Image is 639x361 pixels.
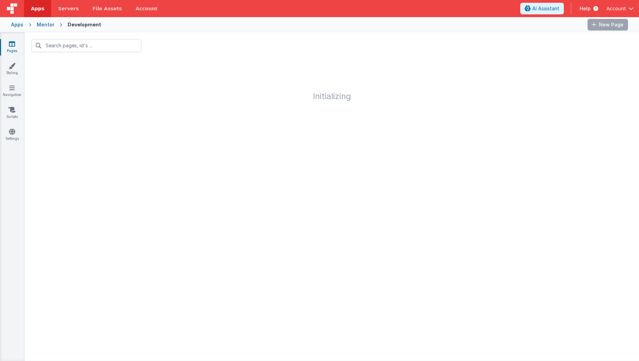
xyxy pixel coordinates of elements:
input: Search pages, id's ... [32,39,141,52]
div: Apps [11,21,23,28]
span: AI Assistant [532,5,559,12]
span: Servers [58,5,79,12]
span: Help [580,5,591,12]
button: Account [606,5,634,12]
button: AI Assistant [520,3,564,14]
div: Development [68,21,101,28]
span: Apps [31,5,44,12]
span: Account [606,5,626,12]
span: File Assets [93,5,122,12]
div: Mentor [37,21,54,28]
h1: Initializing [25,59,639,101]
button: New Page [588,19,628,31]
